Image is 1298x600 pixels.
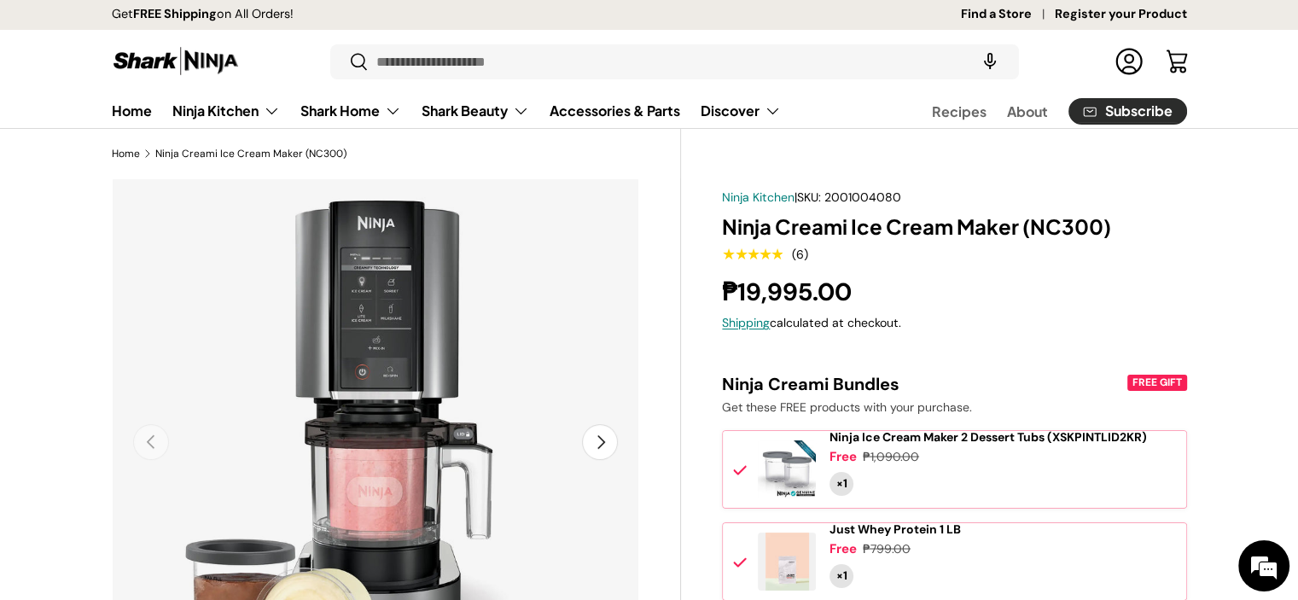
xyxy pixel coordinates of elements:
div: (6) [792,248,808,261]
span: Get these FREE products with your purchase. [722,399,972,415]
span: Subscribe [1105,104,1173,118]
summary: Shark Beauty [411,94,539,128]
speech-search-button: Search by voice [963,43,1017,80]
div: ₱799.00 [863,540,911,558]
summary: Ninja Kitchen [162,94,290,128]
strong: ₱19,995.00 [722,276,856,308]
h1: Ninja Creami Ice Cream Maker (NC300) [722,213,1186,240]
div: FREE GIFT [1127,375,1187,391]
p: Get on All Orders! [112,5,294,24]
a: Register your Product [1055,5,1187,24]
span: ★★★★★ [722,246,783,263]
span: | [795,189,901,205]
a: About [1007,95,1048,128]
a: Home [112,94,152,127]
nav: Breadcrumbs [112,146,682,161]
a: Recipes [932,95,987,128]
a: Ninja Creami Ice Cream Maker (NC300) [155,149,346,159]
a: Ninja Ice Cream Maker 2 Dessert Tubs (XSKPINTLID2KR) [829,430,1147,445]
div: ₱1,090.00 [863,448,919,466]
div: Ninja Creami Bundles [722,373,1123,395]
nav: Primary [112,94,781,128]
a: Ninja Kitchen [722,189,795,205]
span: SKU: [797,189,821,205]
summary: Shark Home [290,94,411,128]
img: Shark Ninja Philippines [112,44,240,78]
a: Just Whey Protein 1 LB [829,522,961,537]
div: 5.0 out of 5.0 stars [722,247,783,262]
span: Ninja Ice Cream Maker 2 Dessert Tubs (XSKPINTLID2KR) [829,429,1147,445]
nav: Secondary [891,94,1187,128]
a: Shipping [722,315,770,330]
div: calculated at checkout. [722,314,1186,332]
strong: FREE Shipping [133,6,217,21]
div: Free [829,448,857,466]
summary: Discover [690,94,791,128]
span: 2001004080 [824,189,901,205]
div: Free [829,540,857,558]
a: Home [112,149,140,159]
div: Quantity [829,472,853,496]
a: Find a Store [961,5,1055,24]
a: Subscribe [1068,98,1187,125]
a: Accessories & Parts [550,94,680,127]
div: Quantity [829,564,853,588]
